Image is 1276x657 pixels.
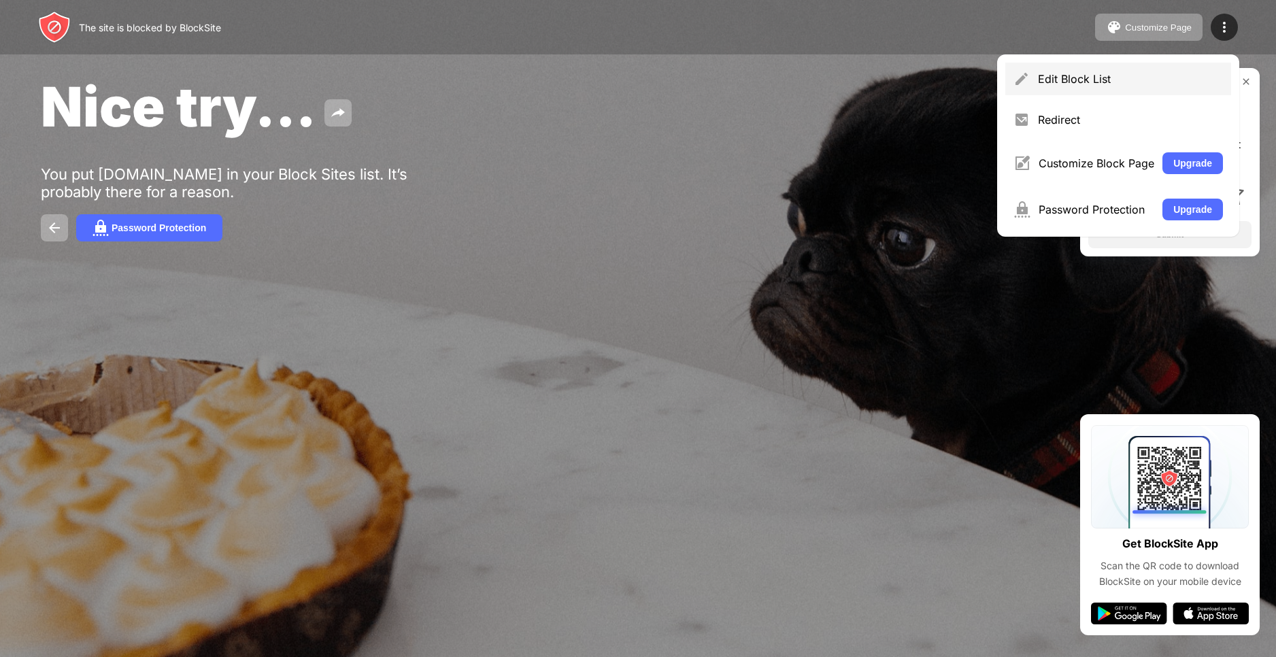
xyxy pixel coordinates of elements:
[93,220,109,236] img: password.svg
[1039,203,1154,216] div: Password Protection
[1106,19,1122,35] img: pallet.svg
[1125,22,1192,33] div: Customize Page
[1013,201,1030,218] img: menu-password.svg
[41,165,461,201] div: You put [DOMAIN_NAME] in your Block Sites list. It’s probably there for a reason.
[1162,199,1223,220] button: Upgrade
[1013,155,1030,171] img: menu-customize.svg
[1013,112,1030,128] img: menu-redirect.svg
[1091,558,1249,589] div: Scan the QR code to download BlockSite on your mobile device
[112,222,206,233] div: Password Protection
[1038,72,1223,86] div: Edit Block List
[1013,71,1030,87] img: menu-pencil.svg
[1038,113,1223,127] div: Redirect
[38,11,71,44] img: header-logo.svg
[330,105,346,121] img: share.svg
[1162,152,1223,174] button: Upgrade
[1091,425,1249,528] img: qrcode.svg
[46,220,63,236] img: back.svg
[41,73,316,139] span: Nice try...
[1216,19,1232,35] img: menu-icon.svg
[1122,534,1218,554] div: Get BlockSite App
[1039,156,1154,170] div: Customize Block Page
[1241,76,1252,87] img: rate-us-close.svg
[1173,603,1249,624] img: app-store.svg
[1095,14,1203,41] button: Customize Page
[79,22,221,33] div: The site is blocked by BlockSite
[1091,603,1167,624] img: google-play.svg
[76,214,222,241] button: Password Protection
